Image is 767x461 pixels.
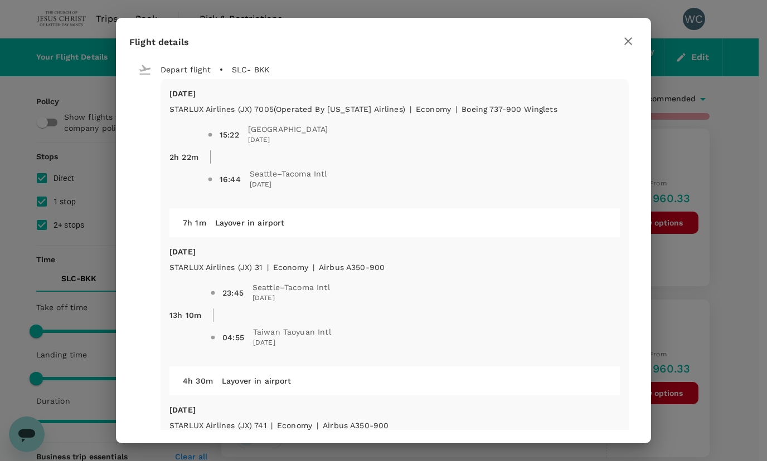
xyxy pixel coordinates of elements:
span: | [271,421,273,430]
p: 2h 22m [169,151,198,163]
span: | [455,105,457,114]
span: Flight details [129,37,189,47]
p: Depart flight [161,64,211,75]
p: STARLUX Airlines (JX) 741 [169,420,266,431]
span: Seattle–Tacoma Intl [253,282,330,293]
p: Airbus A350-900 [319,262,385,273]
p: [DATE] [169,88,620,99]
p: economy [273,262,308,273]
span: [GEOGRAPHIC_DATA] [248,124,328,135]
div: 23:45 [222,287,244,298]
span: Layover in airport [215,218,285,227]
p: economy [416,104,451,115]
span: [DATE] [250,179,327,190]
div: 16:44 [220,174,241,185]
span: Taiwan Taoyuan Intl [253,326,331,337]
span: [DATE] [253,293,330,304]
p: [DATE] [169,404,620,415]
span: | [313,263,314,272]
span: Layover in airport [222,376,292,385]
span: | [410,105,411,114]
p: [DATE] [169,246,620,257]
p: Airbus A350-900 [323,420,389,431]
p: STARLUX Airlines (JX) 31 [169,262,263,273]
p: STARLUX Airlines (JX) 7005 (Operated by [US_STATE] Airlines) [169,104,405,115]
span: [DATE] [253,337,331,349]
span: 4h 30m [183,376,213,385]
p: SLC - BKK [232,64,269,75]
p: 13h 10m [169,310,201,321]
span: [DATE] [248,135,328,146]
span: | [317,421,318,430]
p: economy [277,420,312,431]
span: | [267,263,269,272]
div: 15:22 [220,129,239,140]
div: 04:55 [222,332,244,343]
span: Seattle–Tacoma Intl [250,168,327,179]
span: 7h 1m [183,218,206,227]
p: Boeing 737-900 Winglets [462,104,557,115]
